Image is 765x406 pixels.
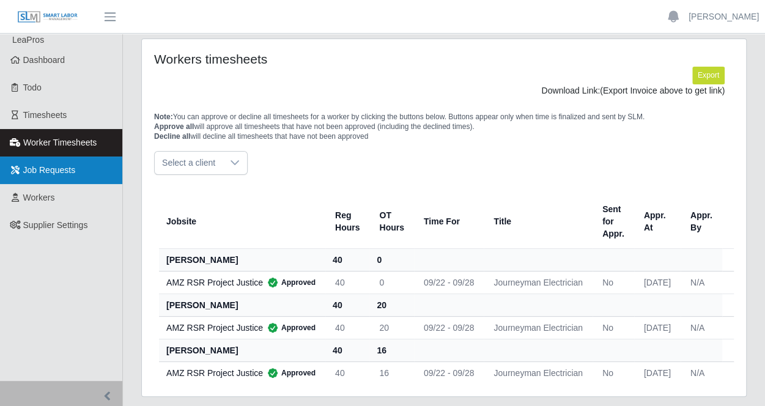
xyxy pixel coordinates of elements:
span: Approved [263,322,316,334]
th: Jobsite [159,194,325,249]
span: Approve all [154,122,194,131]
span: Worker Timesheets [23,138,97,147]
a: [PERSON_NAME] [689,10,759,23]
th: 40 [325,248,369,271]
span: Approved [263,276,316,289]
span: (Export Invoice above to get link) [600,86,725,95]
td: 0 [369,271,413,293]
td: [DATE] [634,316,681,339]
div: AMZ RSR Project Justice [166,367,316,379]
td: N/A [681,316,722,339]
td: N/A [681,361,722,384]
span: Workers [23,193,55,202]
h4: Workers timesheets [154,51,385,67]
td: No [593,316,634,339]
div: Download Link: [163,84,725,97]
div: AMZ RSR Project Justice [166,276,316,289]
td: 40 [325,361,369,384]
td: 09/22 - 09/28 [414,361,484,384]
span: Dashboard [23,55,65,65]
th: 40 [325,293,369,316]
td: 16 [369,361,413,384]
td: [DATE] [634,271,681,293]
td: 40 [325,271,369,293]
th: Reg Hours [325,194,369,249]
span: Approved [263,367,316,379]
span: Todo [23,83,42,92]
td: No [593,271,634,293]
span: Decline all [154,132,190,141]
button: Export [692,67,725,84]
th: 20 [369,293,413,316]
th: Appr. At [634,194,681,249]
th: Appr. By [681,194,722,249]
td: [DATE] [634,361,681,384]
p: You can approve or decline all timesheets for a worker by clicking the buttons below. Buttons app... [154,112,734,141]
td: 09/22 - 09/28 [414,271,484,293]
th: OT Hours [369,194,413,249]
td: N/A [681,271,722,293]
span: Select a client [155,152,223,174]
td: Journeyman Electrician [484,316,593,339]
th: [PERSON_NAME] [159,293,325,316]
th: [PERSON_NAME] [159,339,325,361]
th: [PERSON_NAME] [159,248,325,271]
td: 40 [325,316,369,339]
th: Time For [414,194,484,249]
td: Journeyman Electrician [484,271,593,293]
span: Supplier Settings [23,220,88,230]
td: Journeyman Electrician [484,361,593,384]
td: 09/22 - 09/28 [414,316,484,339]
span: LeaPros [12,35,44,45]
th: 16 [369,339,413,361]
span: Timesheets [23,110,67,120]
span: Job Requests [23,165,76,175]
th: Title [484,194,593,249]
span: Note: [154,113,173,121]
div: AMZ RSR Project Justice [166,322,316,334]
td: No [593,361,634,384]
th: 0 [369,248,413,271]
td: 20 [369,316,413,339]
img: SLM Logo [17,10,78,24]
th: Sent for Appr. [593,194,634,249]
th: 40 [325,339,369,361]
